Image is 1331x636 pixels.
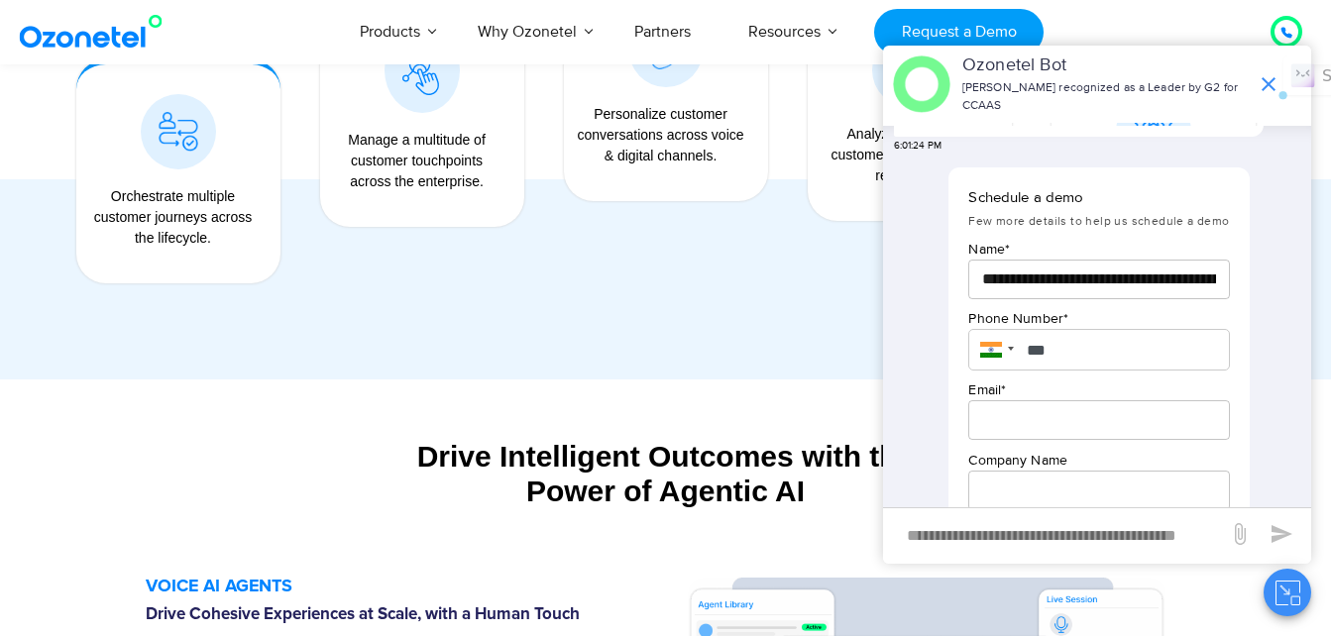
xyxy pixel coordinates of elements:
[962,79,1247,115] p: [PERSON_NAME] recognized as a Leader by G2 for CCAAS
[874,9,1044,55] a: Request a Demo
[146,605,668,625] h6: Drive Cohesive Experiences at Scale, with a Human Touch
[1264,569,1311,616] button: Close chat
[330,130,504,192] div: Manage a multitude of customer touchpoints across the enterprise.
[574,104,748,166] div: Personalize customer conversations across voice & digital channels.
[56,439,1276,508] div: Drive Intelligent Outcomes with the Power of Agentic AI
[968,187,1229,210] p: Schedule a demo
[894,139,942,154] span: 6:01:24 PM
[968,214,1229,229] span: Few more details to help us schedule a demo
[968,329,1020,371] div: India: + 91
[86,186,261,249] div: Orchestrate multiple customer journeys across the lifecycle.
[968,308,1229,329] p: Phone Number *
[968,239,1229,260] p: Name *
[893,518,1218,554] div: new-msg-input
[893,55,950,113] img: header
[146,578,668,595] h5: VOICE AI AGENTS
[962,53,1247,79] p: Ozonetel Bot
[968,450,1229,471] p: Company Name
[1249,64,1288,104] span: end chat or minimize
[968,379,1229,400] p: Email *
[818,124,992,186] div: Analyze millions of customer interactions in real-time.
